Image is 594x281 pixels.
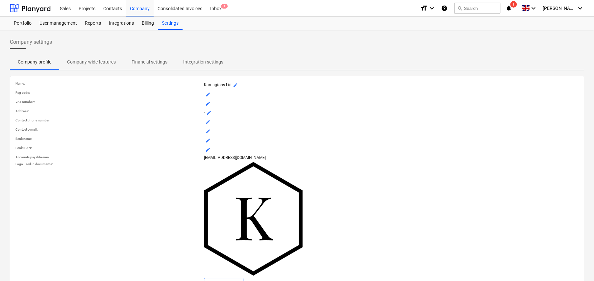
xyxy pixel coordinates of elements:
i: notifications [506,4,512,12]
span: search [457,6,462,11]
span: mode_edit [206,110,211,115]
a: Integrations [105,17,138,30]
a: Reports [81,17,105,30]
p: Bank name : [15,137,201,141]
i: format_size [420,4,428,12]
i: keyboard_arrow_down [530,4,537,12]
i: keyboard_arrow_down [576,4,584,12]
span: Company settings [10,38,52,46]
span: mode_edit [233,83,238,88]
span: 1 [510,1,517,8]
p: VAT number : [15,100,201,104]
p: Bank IBAN : [15,146,201,150]
span: [PERSON_NAME] [543,6,576,11]
span: mode_edit [205,101,210,106]
img: Company logo [204,162,303,276]
p: Name : [15,81,201,86]
i: keyboard_arrow_down [428,4,436,12]
span: mode_edit [205,129,210,134]
p: Integration settings [183,59,223,65]
p: Address : [15,109,201,113]
span: mode_edit [205,147,210,152]
p: Contact phone number : [15,118,201,122]
p: Company-wide features [67,59,116,65]
button: Search [454,3,500,14]
p: [EMAIL_ADDRESS][DOMAIN_NAME] [204,155,579,161]
span: mode_edit [205,138,210,143]
a: Billing [138,17,158,30]
p: Financial settings [132,59,167,65]
p: Company profile [18,59,51,65]
p: Karringtons Ltd [204,81,579,89]
p: - [204,109,579,117]
p: Logo used in documents : [15,162,201,166]
p: Accounts payable email : [15,155,201,159]
span: mode_edit [205,119,210,125]
a: Settings [158,17,183,30]
a: User management [36,17,81,30]
p: Reg code : [15,90,201,95]
i: Knowledge base [441,4,448,12]
span: mode_edit [205,92,210,97]
span: 1 [221,4,228,9]
a: Portfolio [10,17,36,30]
iframe: Chat Widget [561,249,594,281]
p: Contact e-mail : [15,127,201,132]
